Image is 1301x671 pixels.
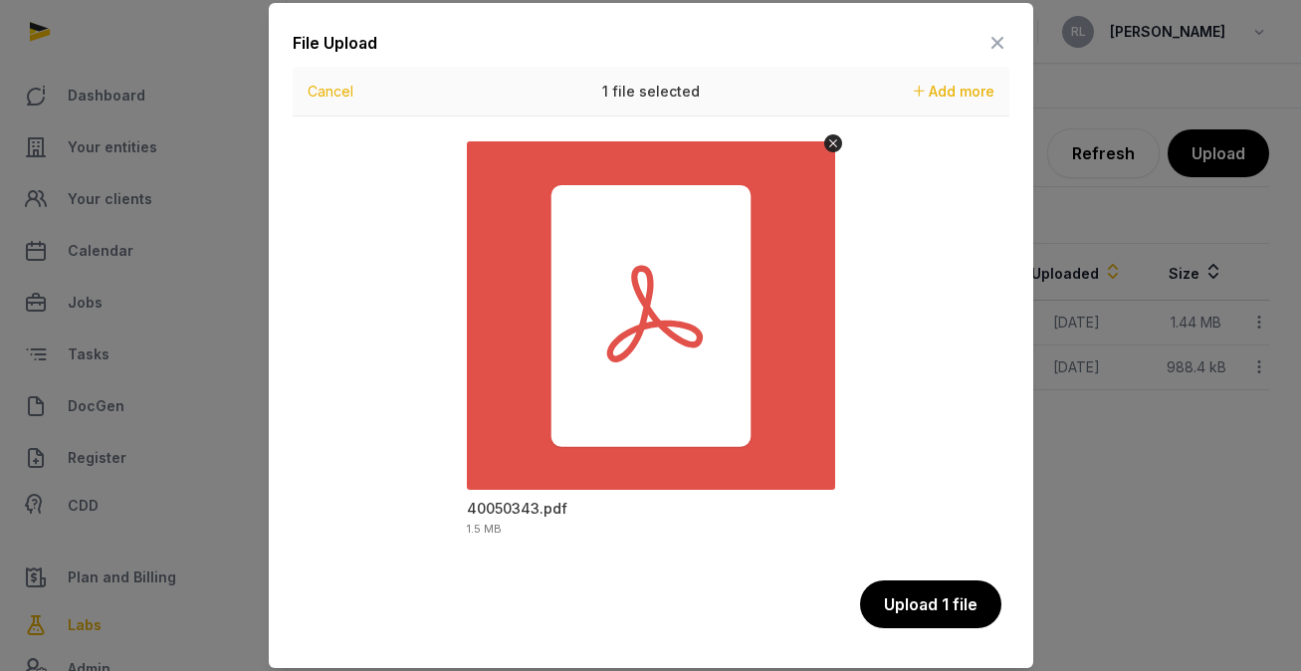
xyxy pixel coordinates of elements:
button: Add more files [906,78,1002,106]
span: Add more [929,83,994,100]
div: File Upload [293,31,377,55]
button: Upload 1 file [860,580,1001,628]
div: 1 file selected [502,67,800,116]
button: Cancel [302,78,359,106]
div: 40050343.pdf [467,499,567,519]
div: 1.5 MB [467,524,502,535]
div: Uppy Dashboard [293,67,1009,564]
button: Remove file [824,134,842,152]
